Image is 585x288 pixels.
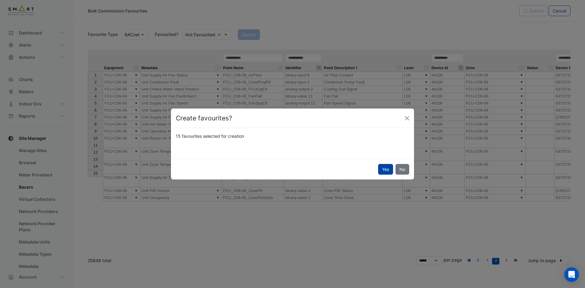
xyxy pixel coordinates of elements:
[564,267,579,282] div: Open Intercom Messenger
[378,164,393,175] button: Yes
[176,113,232,123] h4: Create favourites?
[172,133,413,139] div: 15 favourites selected for creation
[395,164,409,175] button: No
[402,114,412,123] button: Close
